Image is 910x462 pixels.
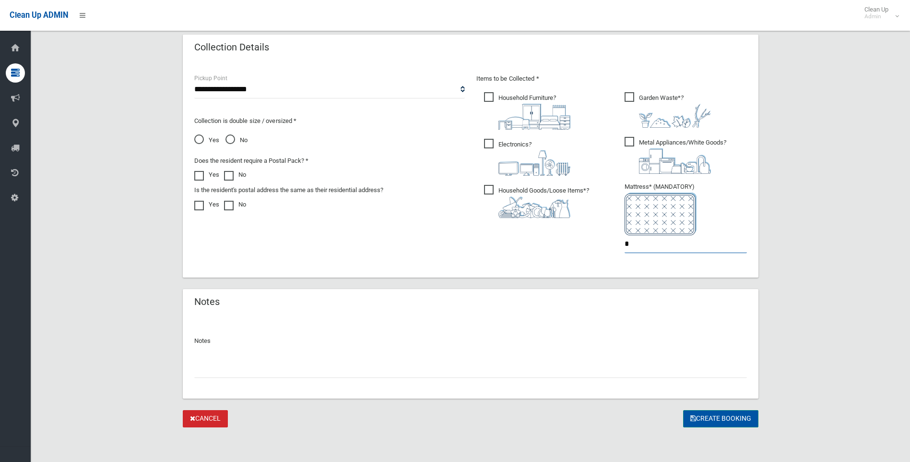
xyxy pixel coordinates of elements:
[183,38,281,57] header: Collection Details
[194,115,465,127] p: Collection is double size / oversized *
[498,94,570,130] i: ?
[484,139,570,176] span: Electronics
[860,6,898,20] span: Clean Up
[683,410,758,428] button: Create Booking
[225,134,248,146] span: No
[194,335,747,347] p: Notes
[194,134,219,146] span: Yes
[625,137,726,174] span: Metal Appliances/White Goods
[194,155,308,167] label: Does the resident require a Postal Pack? *
[864,13,888,20] small: Admin
[498,104,570,130] img: aa9efdbe659d29b613fca23ba79d85cb.png
[498,187,589,218] i: ?
[10,11,68,20] span: Clean Up ADMIN
[476,73,747,85] p: Items to be Collected *
[194,184,383,196] label: Is the resident's postal address the same as their residential address?
[194,169,219,181] label: Yes
[625,193,697,235] img: e7408bece873d2c1783593a074e5cb2f.png
[498,150,570,176] img: 394712a680b73dbc3d2a6a3a7ffe5a07.png
[498,141,570,176] i: ?
[639,148,711,174] img: 36c1b0289cb1767239cdd3de9e694f19.png
[625,92,711,128] span: Garden Waste*
[639,104,711,128] img: 4fd8a5c772b2c999c83690221e5242e0.png
[194,199,219,210] label: Yes
[498,196,570,218] img: b13cc3517677393f34c0a387616ef184.png
[224,199,246,210] label: No
[625,183,747,235] span: Mattress* (MANDATORY)
[484,185,589,218] span: Household Goods/Loose Items*
[224,169,246,181] label: No
[639,94,711,128] i: ?
[183,410,228,428] a: Cancel
[639,139,726,174] i: ?
[183,292,231,311] header: Notes
[484,92,570,130] span: Household Furniture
